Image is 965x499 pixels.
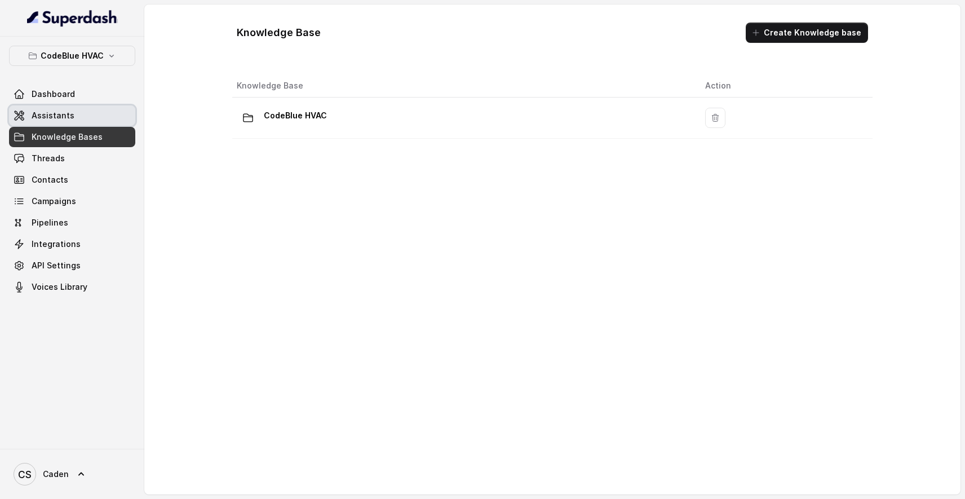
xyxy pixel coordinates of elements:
a: Caden [9,458,135,490]
p: CodeBlue HVAC [264,107,327,125]
a: Voices Library [9,277,135,297]
a: Integrations [9,234,135,254]
a: API Settings [9,255,135,276]
span: Dashboard [32,89,75,100]
span: Pipelines [32,217,68,228]
span: Voices Library [32,281,87,293]
span: Integrations [32,239,81,250]
span: Campaigns [32,196,76,207]
th: Knowledge Base [232,74,696,98]
h1: Knowledge Base [237,24,321,42]
span: Caden [43,469,69,480]
th: Action [696,74,873,98]
p: CodeBlue HVAC [41,49,104,63]
a: Campaigns [9,191,135,211]
span: Threads [32,153,65,164]
button: CodeBlue HVAC [9,46,135,66]
a: Knowledge Bases [9,127,135,147]
a: Assistants [9,105,135,126]
a: Threads [9,148,135,169]
a: Pipelines [9,213,135,233]
span: Assistants [32,110,74,121]
a: Dashboard [9,84,135,104]
img: light.svg [27,9,118,27]
text: CS [18,469,32,480]
a: Contacts [9,170,135,190]
button: Create Knowledge base [746,23,868,43]
span: Knowledge Bases [32,131,103,143]
span: API Settings [32,260,81,271]
span: Contacts [32,174,68,186]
